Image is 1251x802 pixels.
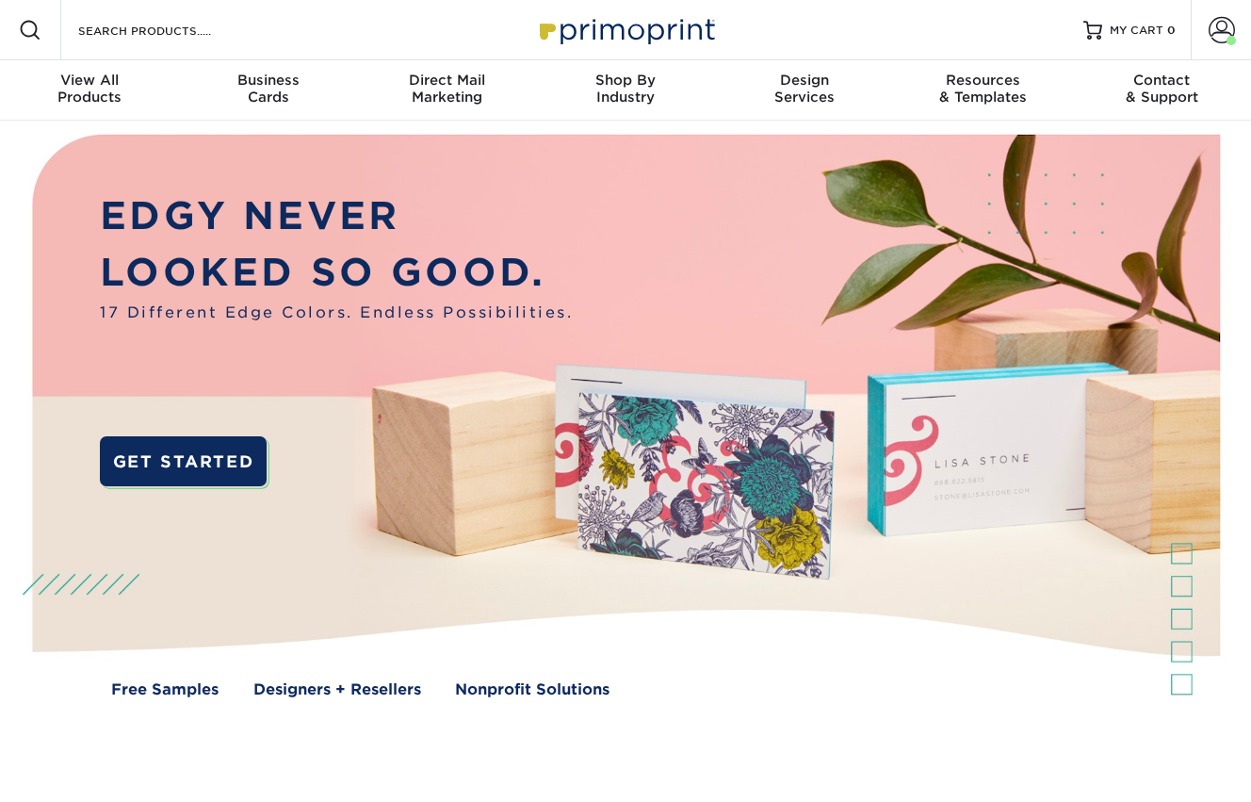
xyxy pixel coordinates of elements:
div: Marketing [357,72,536,106]
div: & Support [1072,72,1251,106]
a: BusinessCards [179,60,358,121]
a: Designers + Resellers [253,679,421,701]
p: EDGY NEVER [100,188,573,245]
div: Services [715,72,894,106]
span: MY CART [1110,23,1163,39]
input: SEARCH PRODUCTS..... [76,19,260,41]
a: Free Samples [111,679,219,701]
div: Cards [179,72,358,106]
a: Shop ByIndustry [536,60,715,121]
a: Nonprofit Solutions [455,679,609,701]
a: Direct MailMarketing [357,60,536,121]
a: DesignServices [715,60,894,121]
a: GET STARTED [100,436,267,485]
span: 17 Different Edge Colors. Endless Possibilities. [100,302,573,324]
a: Resources& Templates [894,60,1073,121]
span: 0 [1167,24,1176,37]
span: Design [715,72,894,89]
div: Industry [536,72,715,106]
span: Shop By [536,72,715,89]
span: Business [179,72,358,89]
p: LOOKED SO GOOD. [100,245,573,302]
span: Resources [894,72,1073,89]
div: & Templates [894,72,1073,106]
span: Contact [1072,72,1251,89]
a: Contact& Support [1072,60,1251,121]
span: Direct Mail [357,72,536,89]
img: Primoprint [531,9,720,50]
